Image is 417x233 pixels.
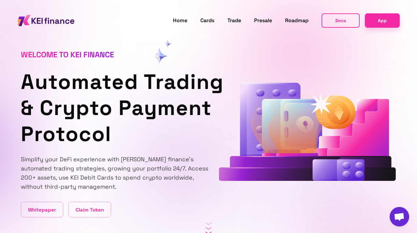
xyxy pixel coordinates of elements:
[254,16,272,25] a: Presale
[21,69,208,147] h1: Automated Trading & Crypto Payment Protocol
[200,16,214,25] a: Cards
[322,13,360,28] button: Docs
[173,16,187,25] a: Home
[21,202,63,217] a: Whitepaper
[227,16,241,25] a: Trade
[21,155,208,191] p: Simplify your DeFi experience with [PERSON_NAME] finance's automated trading strategies, growing ...
[68,202,111,217] a: Claim Token
[365,13,400,27] a: App
[21,50,114,60] span: Welcome to KEI finance
[285,16,309,25] a: Roadmap
[17,13,74,28] img: KEI finance
[390,207,409,226] a: Open chat
[219,83,396,183] div: animation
